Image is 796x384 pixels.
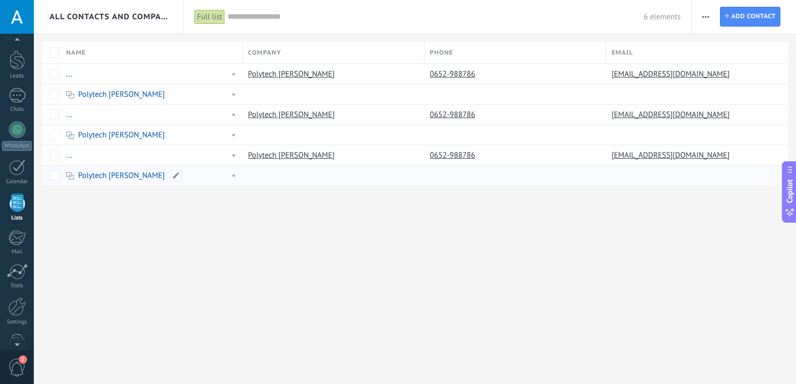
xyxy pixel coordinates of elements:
[248,69,334,79] a: Polytech [PERSON_NAME]
[78,171,165,181] a: Polytech [PERSON_NAME]
[612,150,732,160] a: [EMAIL_ADDRESS][DOMAIN_NAME]
[49,12,169,22] span: All Contacts and Companies
[430,150,477,160] a: 0652-988786
[2,283,32,289] div: Stats
[2,215,32,222] div: Lists
[2,141,32,151] div: WhatsApp
[171,170,181,181] span: Edit
[2,73,32,80] div: Leads
[785,180,795,203] span: Copilot
[430,48,453,58] span: Phone
[720,7,780,27] a: Add contact
[643,12,680,22] span: 6 elements
[612,69,732,79] a: [EMAIL_ADDRESS][DOMAIN_NAME]
[698,7,713,27] button: More
[731,7,776,26] span: Add contact
[66,48,86,58] span: Name
[430,69,477,79] a: 0652-988786
[248,110,334,120] a: Polytech [PERSON_NAME]
[66,110,72,120] a: ...
[612,110,732,119] a: [EMAIL_ADDRESS][DOMAIN_NAME]
[194,9,225,24] div: Full list
[430,110,477,119] a: 0652-988786
[78,130,165,140] a: Polytech [PERSON_NAME]
[66,150,72,160] a: ...
[2,106,32,113] div: Chats
[2,178,32,185] div: Calendar
[2,249,32,255] div: Mail
[19,355,27,364] span: 2
[78,89,165,99] a: Polytech [PERSON_NAME]
[248,48,281,58] span: Company
[66,69,72,79] a: ...
[248,150,334,160] a: Polytech [PERSON_NAME]
[612,48,633,58] span: Email
[2,319,32,326] div: Settings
